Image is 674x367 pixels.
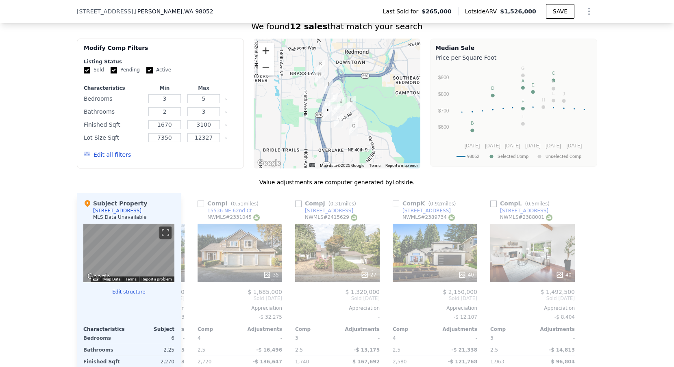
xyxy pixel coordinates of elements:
span: 0.31 [330,201,341,207]
span: Map data ©2025 Google [320,163,364,168]
div: NWMLS # 2388001 [500,214,552,221]
div: Comp [198,326,240,332]
span: -$ 8,404 [554,314,575,320]
div: Modify Comp Filters [84,44,237,58]
div: NWMLS # 2331045 [207,214,260,221]
span: Sold [DATE] [490,295,575,302]
button: Zoom out [258,59,274,76]
span: Sold [DATE] [295,295,380,302]
div: Appreciation [393,305,477,311]
div: Characteristics [83,326,129,332]
input: Active [146,67,153,73]
div: - [534,332,575,344]
text: L [552,91,554,96]
span: , [PERSON_NAME] [133,7,213,15]
span: $ 1,320,000 [345,289,380,295]
img: NWMLS Logo [351,214,357,221]
text: $600 [438,124,449,130]
div: [STREET_ADDRESS] [93,207,141,214]
span: $ 2,150,000 [443,289,477,295]
span: -$ 12,107 [454,314,477,320]
div: 35 [263,271,279,279]
div: Appreciation [295,305,380,311]
div: Comp [393,326,435,332]
button: Edit structure [83,289,174,295]
div: Bathrooms [83,344,127,356]
text: $900 [438,75,449,80]
text: Selected Comp [498,154,528,159]
div: 4712 164th Pl NE [350,117,359,130]
span: $265,000 [422,7,452,15]
text: K [552,79,555,84]
span: 4 [198,335,201,341]
div: Subject [129,326,174,332]
text: I [522,114,524,119]
text: [DATE] [485,143,500,149]
label: Pending [111,67,140,73]
div: 5211 155th Ave NE [323,106,332,120]
div: Adjustments [240,326,282,332]
div: Min [147,85,183,91]
div: Lot Size Sqft [84,132,143,143]
span: $1,526,000 [500,8,536,15]
div: 5508 162nd Ave NE [347,96,356,110]
a: [STREET_ADDRESS] [393,207,451,214]
text: A [522,78,525,83]
div: Max [186,85,222,91]
span: , WA 98052 [183,8,213,15]
button: Edit all filters [84,151,131,159]
span: -$ 16,496 [256,347,282,353]
label: Active [146,67,171,73]
a: 15536 NE 62nd Ct [198,207,252,214]
div: 2.25 [130,344,174,356]
div: Value adjustments are computer generated by Lotside . [77,178,597,186]
div: 15306 NE 66th Ct [315,70,324,84]
span: 2,580 [393,359,407,365]
span: Sold [DATE] [393,295,477,302]
text: H [542,97,545,102]
span: 1,963 [490,359,504,365]
a: Open this area in Google Maps (opens a new window) [85,272,112,282]
div: 2.5 [490,344,531,356]
div: 4812 158th Ct NE [334,114,343,127]
img: NWMLS Logo [448,214,455,221]
div: 15715 NE 53rd St [331,104,340,118]
div: Bedrooms [83,332,127,344]
button: Clear [225,123,228,127]
a: Terms (opens in new tab) [369,163,380,168]
text: E [531,82,534,87]
span: $ 1,492,500 [540,289,575,295]
text: $700 [438,108,449,114]
text: [DATE] [505,143,520,149]
text: [DATE] [566,143,582,149]
div: We found that match your search [77,21,597,32]
button: Show Options [581,3,597,19]
div: Comp I [198,199,262,207]
div: 2.5 [198,344,238,356]
div: 6 [130,332,174,344]
div: Adjustments [435,326,477,332]
button: Zoom in [258,43,274,59]
div: - [339,332,380,344]
div: NWMLS # 2415629 [305,214,357,221]
div: 15536 NE 62nd Ct [324,80,333,94]
div: - [437,332,477,344]
div: Price per Square Foot [435,52,592,63]
button: Clear [225,110,228,114]
span: -$ 14,813 [549,347,575,353]
svg: A chart. [435,63,592,165]
input: Pending [111,67,117,73]
img: Google [256,158,283,168]
div: Appreciation [490,305,575,311]
span: Sold [DATE] [198,295,282,302]
div: Comp K [393,199,459,207]
span: Last Sold for [383,7,422,15]
div: 15536 NE 62nd Ct [207,207,252,214]
span: 0.5 [527,201,535,207]
text: G [521,66,525,71]
div: 5503 159th Pl NE [337,97,346,111]
span: 1,740 [295,359,309,365]
div: Listing Status [84,58,237,65]
div: Adjustments [337,326,380,332]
